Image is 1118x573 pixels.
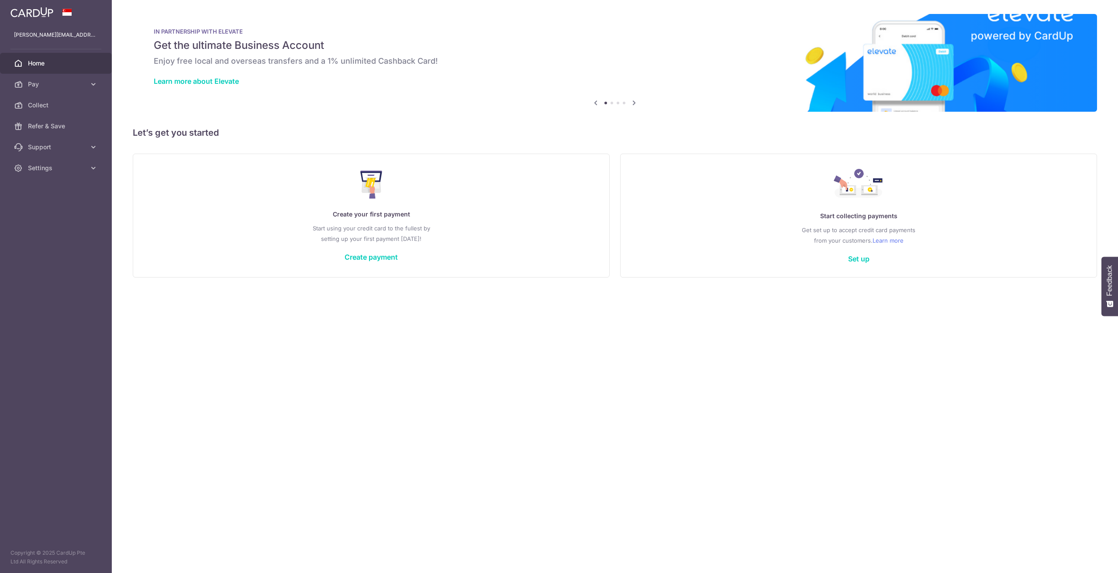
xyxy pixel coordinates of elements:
[848,254,870,263] a: Set up
[154,77,239,86] a: Learn more about Elevate
[151,209,592,220] p: Create your first payment
[151,223,592,244] p: Start using your credit card to the fullest by setting up your first payment [DATE]!
[10,7,53,17] img: CardUp
[360,171,383,199] img: Make Payment
[1106,265,1114,296] span: Feedback
[28,122,86,130] span: Refer & Save
[638,225,1079,246] p: Get set up to accept credit card payments from your customers.
[133,126,1097,140] h5: Let’s get you started
[345,253,398,261] a: Create payment
[28,80,86,89] span: Pay
[154,38,1076,52] h5: Get the ultimate Business Account
[28,101,86,110] span: Collect
[133,14,1097,112] img: Renovation banner
[14,31,98,39] p: [PERSON_NAME][EMAIL_ADDRESS][DOMAIN_NAME]
[28,143,86,151] span: Support
[1101,257,1118,316] button: Feedback - Show survey
[154,56,1076,66] h6: Enjoy free local and overseas transfers and a 1% unlimited Cashback Card!
[638,211,1079,221] p: Start collecting payments
[28,59,86,68] span: Home
[834,169,883,200] img: Collect Payment
[873,235,904,246] a: Learn more
[154,28,1076,35] p: IN PARTNERSHIP WITH ELEVATE
[28,164,86,172] span: Settings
